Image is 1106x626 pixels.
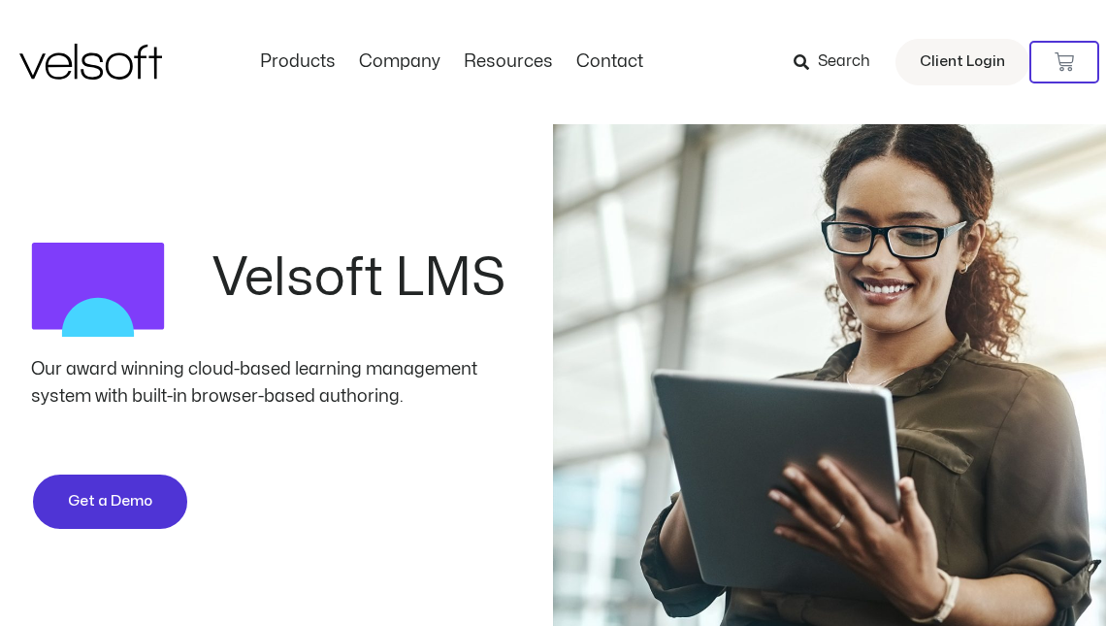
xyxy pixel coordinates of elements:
img: Velsoft Training Materials [19,44,162,80]
span: Search [818,49,870,75]
span: Client Login [920,49,1005,75]
div: Our award winning cloud-based learning management system with built-in browser-based authoring. [31,356,522,411]
a: ResourcesMenu Toggle [452,51,565,73]
a: Search [794,46,884,79]
a: Get a Demo [31,473,189,531]
nav: Menu [248,51,655,73]
a: ProductsMenu Toggle [248,51,347,73]
h2: Velsoft LMS [212,252,522,305]
img: LMS Logo [31,223,165,357]
a: CompanyMenu Toggle [347,51,452,73]
a: Client Login [895,39,1029,85]
a: ContactMenu Toggle [565,51,655,73]
span: Get a Demo [68,490,152,513]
